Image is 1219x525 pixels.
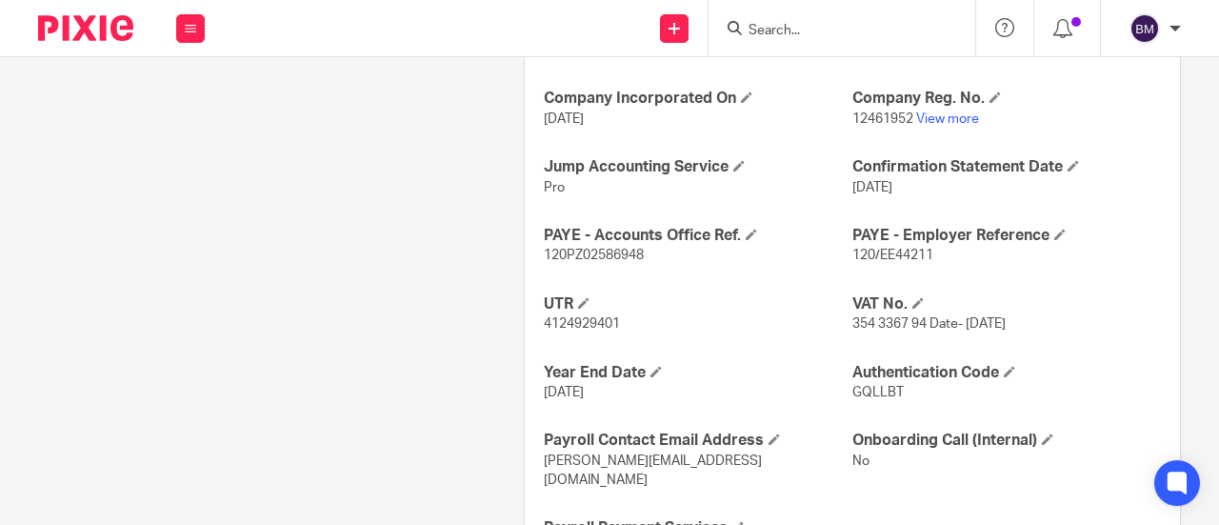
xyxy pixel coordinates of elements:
span: [DATE] [852,181,892,194]
span: GQLLBT [852,386,904,399]
h4: Year End Date [544,363,852,383]
span: [PERSON_NAME][EMAIL_ADDRESS][DOMAIN_NAME] [544,454,762,487]
span: 120/EE44211 [852,249,933,262]
span: 120PZ02586948 [544,249,644,262]
span: [DATE] [544,112,584,126]
span: Pro [544,181,565,194]
h4: PAYE - Employer Reference [852,226,1161,246]
h4: Company Incorporated On [544,89,852,109]
span: No [852,454,869,468]
h4: Company Reg. No. [852,89,1161,109]
span: 12461952 [852,112,913,126]
input: Search [747,23,918,40]
h4: Confirmation Statement Date [852,157,1161,177]
h4: VAT No. [852,294,1161,314]
a: View more [916,112,979,126]
span: 4124929401 [544,317,620,331]
span: 354 3367 94 Date- [DATE] [852,317,1006,331]
img: Pixie [38,15,133,41]
span: [DATE] [544,386,584,399]
img: svg%3E [1129,13,1160,44]
h4: Authentication Code [852,363,1161,383]
h4: UTR [544,294,852,314]
h4: Onboarding Call (Internal) [852,431,1161,451]
h4: Jump Accounting Service [544,157,852,177]
h4: PAYE - Accounts Office Ref. [544,226,852,246]
h4: Payroll Contact Email Address [544,431,852,451]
